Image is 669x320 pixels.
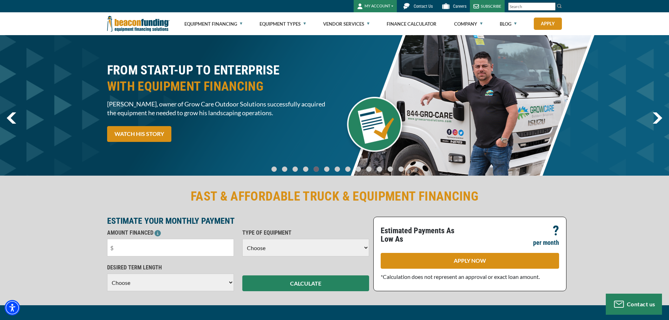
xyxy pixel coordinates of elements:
[107,62,330,94] h2: FROM START-UP TO ENTERPRISE
[627,301,655,307] span: Contact us
[7,112,16,124] img: Left Navigator
[375,166,384,172] a: Go To Slide 10
[397,166,406,172] a: Go To Slide 12
[107,126,171,142] a: WATCH HIS STORY
[333,166,341,172] a: Go To Slide 6
[533,239,559,247] p: per month
[242,275,369,291] button: CALCULATE
[260,13,306,35] a: Equipment Types
[107,217,369,225] p: ESTIMATE YOUR MONTHLY PAYMENT
[500,13,517,35] a: Blog
[270,166,278,172] a: Go To Slide 0
[534,18,562,30] a: Apply
[107,100,330,117] span: [PERSON_NAME], owner of Grow Care Outdoor Solutions successfully acquired the equipment he needed...
[323,13,369,35] a: Vendor Services
[606,294,662,315] button: Contact us
[322,166,331,172] a: Go To Slide 5
[107,263,234,272] p: DESIRED TERM LENGTH
[386,166,395,172] a: Go To Slide 11
[5,300,20,315] div: Accessibility Menu
[312,166,320,172] a: Go To Slide 4
[301,166,310,172] a: Go To Slide 3
[652,112,662,124] a: next
[242,229,369,237] p: TYPE OF EQUIPMENT
[381,227,466,243] p: Estimated Payments As Low As
[107,78,330,94] span: WITH EQUIPMENT FINANCING
[107,229,234,237] p: AMOUNT FINANCED
[454,13,483,35] a: Company
[381,253,559,269] a: APPLY NOW
[365,166,373,172] a: Go To Slide 9
[184,13,242,35] a: Equipment Financing
[107,188,562,204] h2: FAST & AFFORDABLE TRUCK & EQUIPMENT FINANCING
[291,166,299,172] a: Go To Slide 2
[557,3,562,9] img: Search
[354,166,362,172] a: Go To Slide 8
[280,166,289,172] a: Go To Slide 1
[553,227,559,235] p: ?
[453,4,466,9] span: Careers
[7,112,16,124] a: previous
[107,12,170,35] img: Beacon Funding Corporation logo
[652,112,662,124] img: Right Navigator
[381,273,540,280] span: *Calculation does not represent an approval or exact loan amount.
[387,13,437,35] a: Finance Calculator
[343,166,352,172] a: Go To Slide 7
[548,4,554,9] a: Clear search text
[107,239,234,256] input: $
[508,2,556,11] input: Search
[414,4,433,9] span: Contact Us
